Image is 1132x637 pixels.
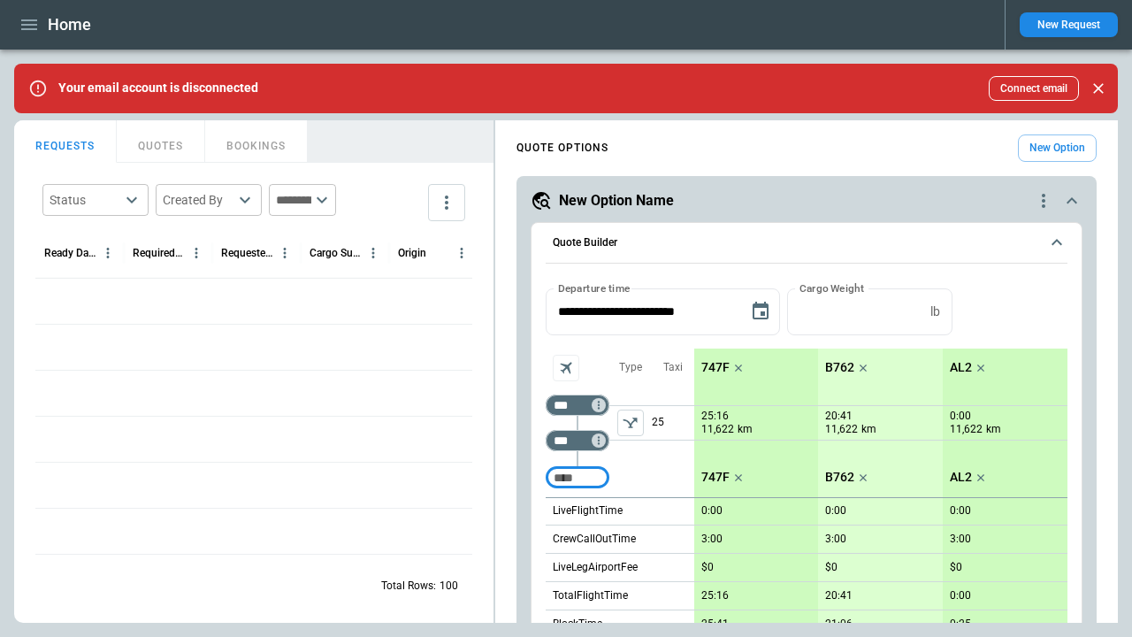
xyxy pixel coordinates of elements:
[185,242,208,265] button: Required Date & Time (UTC+03:00) column menu
[652,406,694,440] p: 25
[516,144,608,152] h4: QUOTE OPTIONS
[1033,190,1054,211] div: quote-option-actions
[553,532,636,547] p: CrewCallOutTime
[381,579,436,594] p: Total Rows:
[546,430,609,451] div: Too short
[950,618,971,631] p: 0:25
[825,589,853,602] p: 20:41
[362,242,385,265] button: Cargo Summary column menu
[558,280,631,295] label: Departure time
[133,247,185,259] div: Required Date & Time (UTC+03:00)
[701,589,729,602] p: 25:16
[58,81,258,96] p: Your email account is disconnected
[861,422,876,437] p: km
[273,242,296,265] button: Requested Route column menu
[546,223,1067,264] button: Quote Builder
[14,120,117,163] button: REQUESTS
[738,422,753,437] p: km
[701,561,714,574] p: $0
[950,589,971,602] p: 0:00
[930,304,940,319] p: lb
[117,120,205,163] button: QUOTES
[825,533,846,546] p: 3:00
[825,618,853,631] p: 21:06
[221,247,273,259] div: Requested Route
[546,467,609,488] div: Too short
[950,422,983,437] p: 11,622
[48,14,91,35] h1: Home
[950,561,962,574] p: $0
[989,76,1079,101] button: Connect email
[825,410,853,423] p: 20:41
[617,410,644,436] span: Type of sector
[428,184,465,221] button: more
[1086,69,1111,108] div: dismiss
[546,395,609,416] div: Too short
[619,360,642,375] p: Type
[701,410,729,423] p: 25:16
[1018,134,1097,162] button: New Option
[701,470,730,485] p: 747F
[553,355,579,381] span: Aircraft selection
[701,360,730,375] p: 747F
[440,579,458,594] p: 100
[553,588,628,603] p: TotalFlightTime
[701,533,723,546] p: 3:00
[553,237,617,249] h6: Quote Builder
[950,410,971,423] p: 0:00
[950,504,971,518] p: 0:00
[825,422,858,437] p: 11,622
[553,503,623,518] p: LiveFlightTime
[163,191,233,209] div: Created By
[950,360,972,375] p: AL2
[553,560,638,575] p: LiveLegAirportFee
[1086,76,1111,101] button: Close
[44,247,96,259] div: Ready Date & Time (UTC+03:00)
[310,247,362,259] div: Cargo Summary
[617,410,644,436] button: left aligned
[986,422,1001,437] p: km
[799,280,864,295] label: Cargo Weight
[950,533,971,546] p: 3:00
[701,422,734,437] p: 11,622
[743,294,778,329] button: Choose date, selected date is Sep 9, 2025
[1020,12,1118,37] button: New Request
[531,190,1082,211] button: New Option Namequote-option-actions
[450,242,473,265] button: Origin column menu
[825,561,838,574] p: $0
[398,247,426,259] div: Origin
[96,242,119,265] button: Ready Date & Time (UTC+03:00) column menu
[701,618,729,631] p: 25:41
[825,504,846,518] p: 0:00
[950,470,972,485] p: AL2
[825,470,854,485] p: B762
[553,617,602,632] p: BlockTime
[559,191,674,211] h5: New Option Name
[663,360,683,375] p: Taxi
[825,360,854,375] p: B762
[205,120,308,163] button: BOOKINGS
[701,504,723,518] p: 0:00
[50,191,120,209] div: Status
